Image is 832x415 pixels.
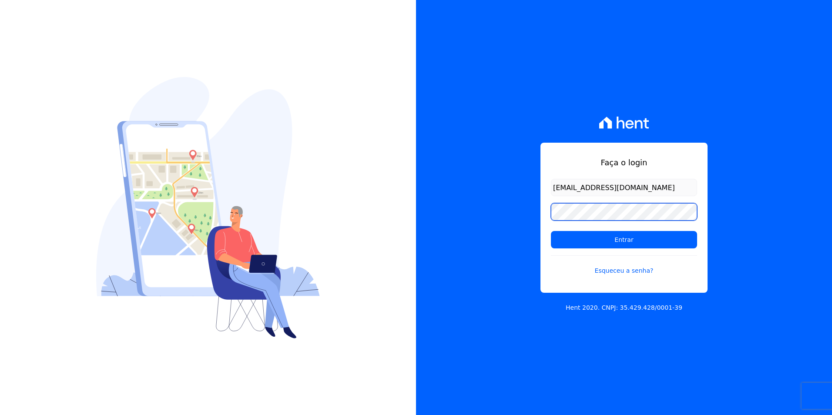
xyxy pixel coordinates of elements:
[566,303,682,312] p: Hent 2020. CNPJ: 35.429.428/0001-39
[551,231,697,248] input: Entrar
[551,255,697,275] a: Esqueceu a senha?
[96,77,320,338] img: Login
[551,157,697,168] h1: Faça o login
[551,179,697,196] input: Email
